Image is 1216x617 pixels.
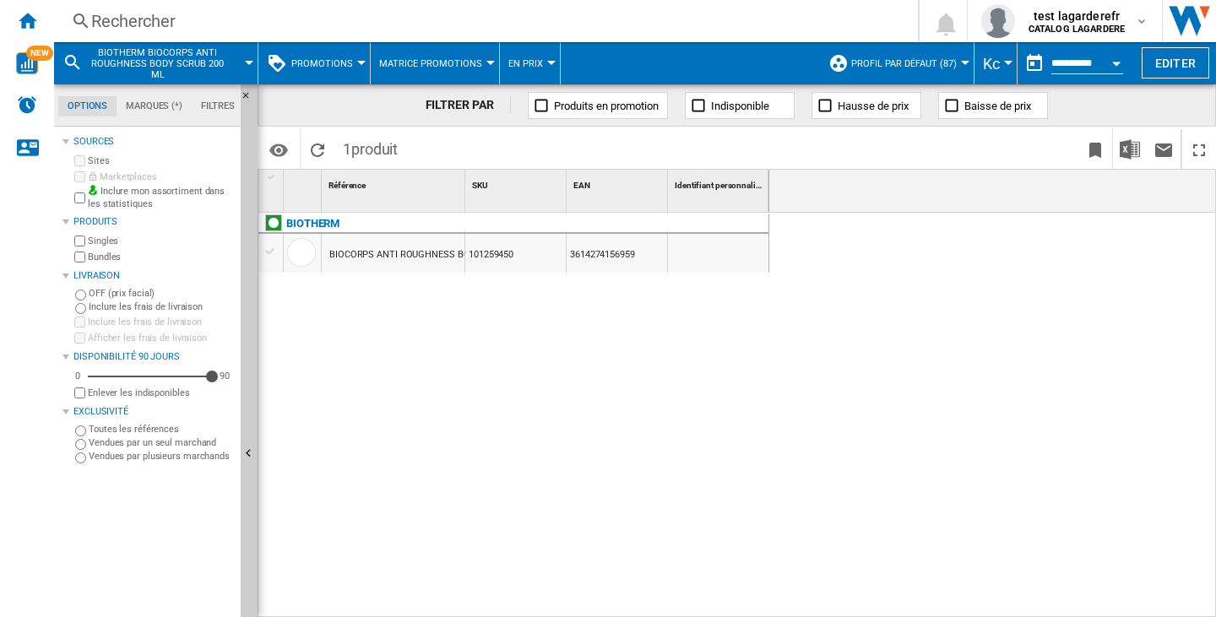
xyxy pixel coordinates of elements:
span: Indisponible [711,100,769,112]
button: Promotions [291,42,361,84]
div: EAN Sort None [570,170,667,196]
input: OFF (prix facial) [75,290,86,300]
div: Promotions [267,42,361,84]
div: Exclusivité [73,405,234,419]
button: Open calendar [1101,46,1132,76]
div: Sort None [570,170,667,196]
label: Inclure les frais de livraison [89,300,234,313]
div: Sort None [469,170,566,196]
img: wise-card.svg [16,52,38,74]
label: Toutes les références [89,423,234,436]
button: Créer un favoris [1078,129,1112,169]
md-tab-item: Options [58,96,117,116]
span: Baisse de prix [964,100,1031,112]
div: Identifiant personnalisé Sort None [671,170,768,196]
input: Vendues par plusieurs marchands [75,452,86,463]
div: Profil par défaut (87) [828,42,965,84]
b: CATALOG LAGARDERE [1029,24,1125,35]
span: BIOTHERM BIOCORPS ANTI ROUGHNESS BODY SCRUB 200 ML [90,47,225,80]
button: Baisse de prix [938,92,1048,119]
button: Matrice Promotions [379,42,491,84]
button: Recharger [301,129,334,169]
label: Vendues par plusieurs marchands [89,450,234,463]
div: 3614274156959 [567,234,667,273]
span: EAN [573,181,590,190]
span: produit [351,140,398,158]
span: Référence [328,181,366,190]
span: Identifiant personnalisé [675,181,764,190]
button: Télécharger au format Excel [1113,129,1147,169]
input: Inclure les frais de livraison [74,317,85,327]
span: 1 [334,129,406,165]
button: Options [262,134,296,165]
button: md-calendar [1018,46,1051,80]
input: Toutes les références [75,425,86,436]
div: Rechercher [91,9,874,33]
span: Kc [983,55,1000,73]
span: Hausse de prix [838,100,909,112]
div: 101259450 [465,234,566,273]
label: Bundles [88,251,234,263]
input: Afficher les frais de livraison [74,387,85,398]
div: BIOTHERM BIOCORPS ANTI ROUGHNESS BODY SCRUB 200 ML [62,42,249,84]
input: Sites [74,155,85,166]
div: Livraison [73,269,234,283]
img: mysite-bg-18x18.png [88,185,98,195]
label: Inclure les frais de livraison [88,316,234,328]
button: Editer [1142,47,1209,78]
label: OFF (prix facial) [89,287,234,300]
span: En Prix [508,58,543,69]
input: Afficher les frais de livraison [74,333,85,344]
md-slider: Disponibilité [88,368,212,385]
span: SKU [472,181,488,190]
div: Sources [73,135,234,149]
span: Matrice Promotions [379,58,482,69]
button: Produits en promotion [528,92,668,119]
div: Cliquez pour filtrer sur cette marque [286,214,339,234]
span: test lagarderefr [1029,8,1125,24]
input: Inclure mon assortiment dans les statistiques [74,187,85,208]
img: profile.jpg [981,4,1015,38]
img: alerts-logo.svg [17,95,37,115]
label: Vendues par un seul marchand [89,436,234,449]
md-menu: Currency [974,42,1018,84]
button: Plein écran [1182,129,1216,169]
button: Masquer [241,84,261,115]
div: Sort None [287,170,321,196]
input: Marketplaces [74,171,85,182]
button: Kc [983,42,1008,84]
div: BIOCORPS ANTI ROUGHNESS BODY SCRUB 200 ML [329,235,546,274]
div: Sort None [325,170,464,196]
div: 90 [215,370,234,382]
label: Afficher les frais de livraison [88,332,234,344]
button: BIOTHERM BIOCORPS ANTI ROUGHNESS BODY SCRUB 200 ML [90,42,242,84]
button: Hausse de prix [812,92,921,119]
label: Sites [88,154,234,167]
button: Envoyer ce rapport par email [1147,129,1181,169]
img: excel-24x24.png [1120,139,1140,160]
button: Indisponible [685,92,795,119]
input: Vendues par un seul marchand [75,439,86,450]
button: Profil par défaut (87) [851,42,965,84]
div: Disponibilité 90 Jours [73,350,234,364]
div: Produits [73,215,234,229]
span: NEW [26,46,53,61]
div: SKU Sort None [469,170,566,196]
label: Inclure mon assortiment dans les statistiques [88,185,234,211]
label: Marketplaces [88,170,234,183]
label: Enlever les indisponibles [88,387,234,399]
input: Bundles [74,252,85,262]
div: Référence Sort None [325,170,464,196]
div: Sort None [671,170,768,196]
div: 0 [71,370,84,382]
md-tab-item: Marques (*) [117,96,192,116]
div: FILTRER PAR [426,97,512,114]
span: Produits en promotion [554,100,659,112]
md-tab-item: Filtres [192,96,244,116]
button: En Prix [508,42,551,84]
input: Singles [74,235,85,246]
span: Profil par défaut (87) [851,58,957,69]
